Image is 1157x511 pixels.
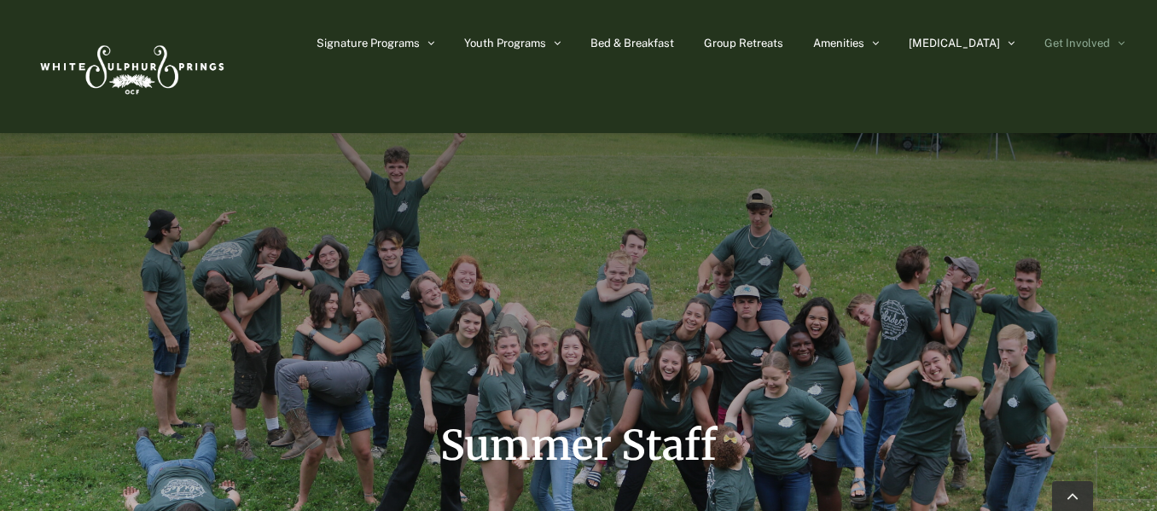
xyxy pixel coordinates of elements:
span: Signature Programs [317,38,420,49]
span: Amenities [813,38,864,49]
span: Summer Staff [440,420,717,471]
span: Youth Programs [464,38,546,49]
span: [MEDICAL_DATA] [909,38,1000,49]
span: Bed & Breakfast [590,38,674,49]
span: Group Retreats [704,38,783,49]
img: White Sulphur Springs Logo [32,26,229,107]
span: Get Involved [1044,38,1110,49]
